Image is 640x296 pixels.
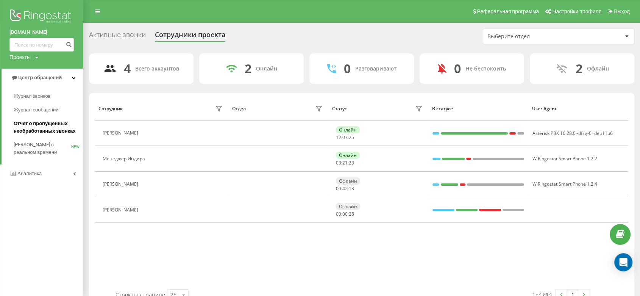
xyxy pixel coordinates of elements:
div: [PERSON_NAME] [103,182,140,187]
span: 25 [349,134,354,141]
span: W Ringostat Smart Phone 1.2.2 [532,155,597,162]
span: Выход [614,8,630,14]
div: 0 [454,61,461,76]
span: 13 [349,185,354,192]
div: User Agent [532,106,624,111]
span: 00 [336,185,341,192]
span: Реферальная программа [477,8,539,14]
span: Asterisk PBX 16.28.0~dfsg-0+deb11u6 [532,130,613,136]
div: : : [336,135,354,140]
div: : : [336,160,354,166]
div: Выберите отдел [487,33,578,40]
a: Центр обращений [2,69,83,87]
span: Журнал звонков [14,92,51,100]
div: : : [336,211,354,217]
div: Офлайн [587,66,609,72]
a: Журнал сообщений [14,103,83,117]
div: Сотрудник [98,106,123,111]
div: В статусе [432,106,524,111]
img: Ringostat logo [9,8,74,27]
span: 07 [342,134,348,141]
div: 0 [344,61,351,76]
div: Всего аккаунтов [135,66,179,72]
span: 42 [342,185,348,192]
span: 03 [336,160,341,166]
span: 00 [336,211,341,217]
div: Статус [332,106,347,111]
div: : : [336,186,354,191]
div: Офлайн [336,177,360,185]
span: W Ringostat Smart Phone 1.2.4 [532,181,597,187]
div: Open Intercom Messenger [614,253,632,271]
div: Отдел [232,106,245,111]
div: Менеджер Индира [103,156,147,161]
div: 4 [124,61,131,76]
div: Не беспокоить [465,66,506,72]
div: [PERSON_NAME] [103,207,140,213]
div: Активные звонки [89,31,146,42]
span: [PERSON_NAME] в реальном времени [14,141,71,156]
div: Онлайн [336,152,360,159]
div: Офлайн [336,203,360,210]
div: [PERSON_NAME] [103,130,140,136]
div: Онлайн [336,126,360,133]
span: 12 [336,134,341,141]
span: 21 [342,160,348,166]
div: Сотрудники проекта [155,31,225,42]
span: 00 [342,211,348,217]
div: Разговаривают [355,66,396,72]
a: Журнал звонков [14,89,83,103]
div: 2 [245,61,251,76]
span: Центр обращений [18,75,62,80]
div: Онлайн [256,66,277,72]
input: Поиск по номеру [9,38,74,52]
span: 26 [349,211,354,217]
span: Отчет о пропущенных необработанных звонках [14,120,80,135]
span: Журнал сообщений [14,106,58,114]
span: 23 [349,160,354,166]
a: [PERSON_NAME] в реальном времениNEW [14,138,83,159]
span: Настройки профиля [552,8,601,14]
a: Отчет о пропущенных необработанных звонках [14,117,83,138]
span: Аналитика [17,171,42,176]
a: [DOMAIN_NAME] [9,28,74,36]
div: Проекты [9,53,31,61]
div: 2 [576,61,582,76]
